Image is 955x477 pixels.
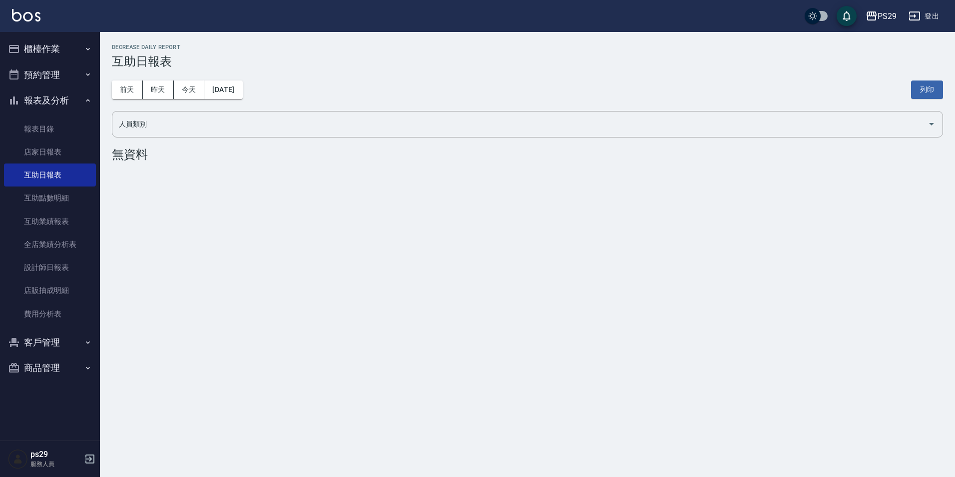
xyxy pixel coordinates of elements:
button: save [837,6,857,26]
button: 商品管理 [4,355,96,381]
img: Logo [12,9,40,21]
a: 互助日報表 [4,163,96,186]
div: 無資料 [112,147,943,161]
button: [DATE] [204,80,242,99]
a: 互助點數明細 [4,186,96,209]
a: 互助業績報表 [4,210,96,233]
button: 列印 [911,80,943,99]
h5: ps29 [30,449,81,459]
a: 店家日報表 [4,140,96,163]
img: Person [8,449,28,469]
button: 昨天 [143,80,174,99]
a: 店販抽成明細 [4,279,96,302]
button: 前天 [112,80,143,99]
a: 費用分析表 [4,302,96,325]
button: 登出 [905,7,943,25]
input: 人員名稱 [116,115,924,133]
button: 預約管理 [4,62,96,88]
button: Open [924,116,940,132]
a: 全店業績分析表 [4,233,96,256]
button: 櫃檯作業 [4,36,96,62]
button: 報表及分析 [4,87,96,113]
a: 設計師日報表 [4,256,96,279]
div: PS29 [878,10,897,22]
button: 客戶管理 [4,329,96,355]
button: PS29 [862,6,901,26]
h3: 互助日報表 [112,54,943,68]
a: 報表目錄 [4,117,96,140]
h2: Decrease Daily Report [112,44,943,50]
p: 服務人員 [30,459,81,468]
button: 今天 [174,80,205,99]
